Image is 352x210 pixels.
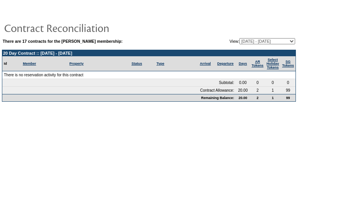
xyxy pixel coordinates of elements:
td: Remaining Balance: [2,94,236,101]
a: SGTokens [282,60,294,67]
td: 2 [250,94,265,101]
td: 20 Day Contract :: [DATE] - [DATE] [2,50,296,56]
td: 99 [281,87,296,94]
a: Type [156,62,164,66]
td: There is no reservation activity for this contract [2,71,296,79]
img: pgTtlContractReconciliation.gif [4,20,158,35]
b: There are 17 contracts for the [PERSON_NAME] membership: [3,39,123,44]
td: 0 [250,79,265,87]
a: Status [131,62,142,66]
a: Departure [217,62,234,66]
td: Subtotal: [2,79,236,87]
a: Arrival [200,62,211,66]
td: 99 [281,94,296,101]
a: Member [23,62,36,66]
td: 1 [265,87,281,94]
td: Contract Allowance: [2,87,236,94]
td: 2 [250,87,265,94]
td: Id [2,56,21,71]
td: 1 [265,94,281,101]
td: 0 [281,79,296,87]
a: Property [70,62,84,66]
td: 0 [265,79,281,87]
td: 20.00 [236,87,250,94]
td: View: [192,38,295,44]
a: ARTokens [252,60,264,67]
td: 0.00 [236,79,250,87]
a: Select HolidayTokens [267,58,279,69]
td: 20.00 [236,94,250,101]
a: Days [239,62,247,66]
